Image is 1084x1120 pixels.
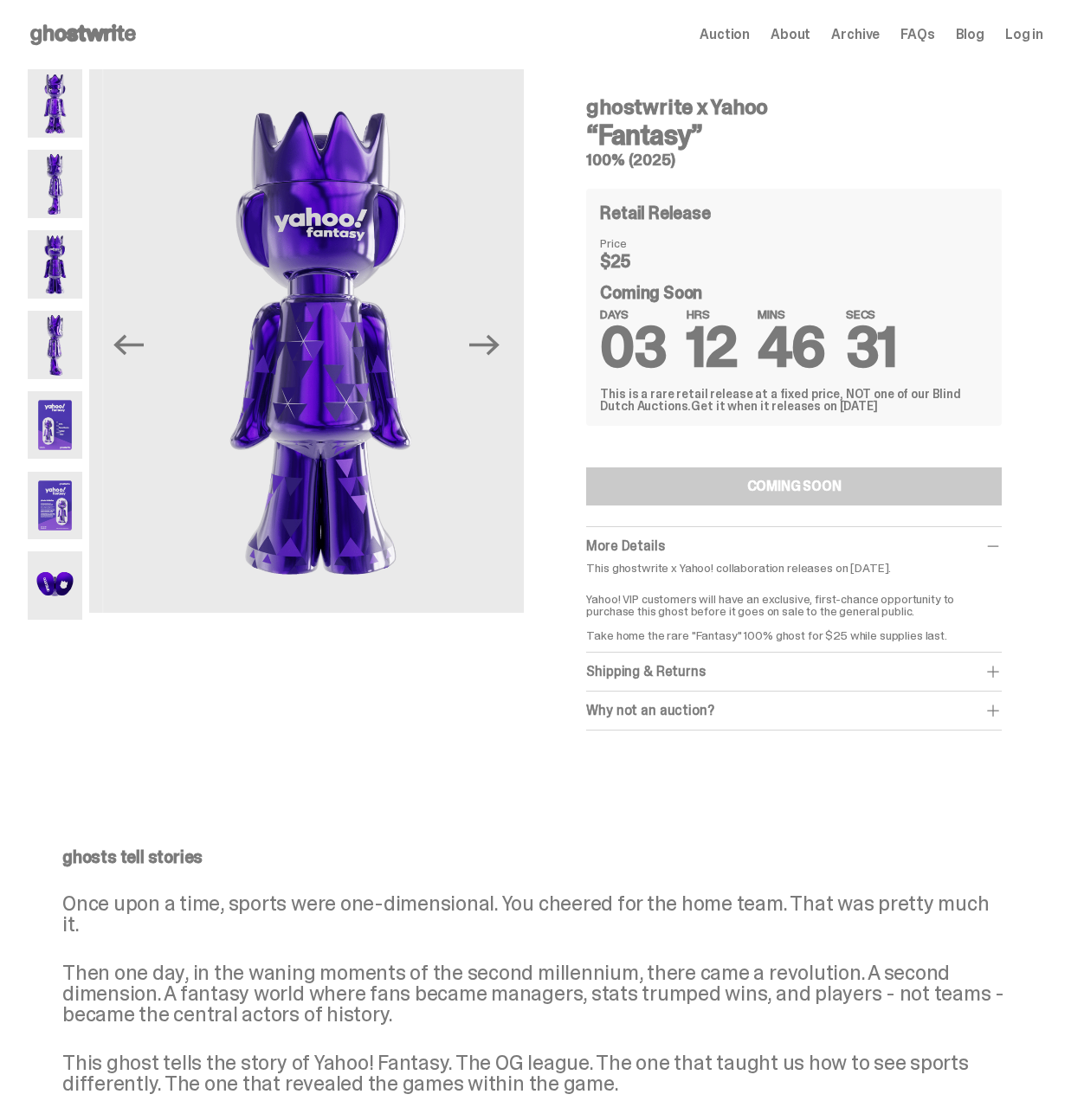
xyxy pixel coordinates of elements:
span: SECS [846,308,897,320]
div: This is a rare retail release at a fixed price, NOT one of our Blind Dutch Auctions. [600,388,988,412]
img: Yahoo-HG---7.png [28,551,82,620]
span: HRS [687,308,737,320]
img: Yahoo-HG---1.png [28,69,82,138]
a: About [771,28,810,42]
div: Coming Soon [600,284,988,367]
div: Shipping & Returns [586,663,1002,680]
div: COMING SOON [747,480,842,493]
p: ghosts tell stories [62,848,1009,866]
div: Why not an auction? [586,702,1002,719]
a: Blog [956,28,984,42]
span: Get it when it releases on [DATE] [691,398,877,414]
h4: ghostwrite x Yahoo [586,97,1002,118]
a: Archive [831,28,880,42]
a: Log in [1005,28,1043,42]
p: Yahoo! VIP customers will have an exclusive, first-chance opportunity to purchase this ghost befo... [586,581,1002,641]
button: Next [465,325,503,364]
img: Yahoo-HG---3.png [28,230,82,299]
span: MINS [758,308,825,320]
img: Yahoo-HG---4.png [28,311,82,379]
h4: Retail Release [600,204,710,222]
span: 31 [846,312,897,383]
span: 12 [687,312,737,383]
a: Auction [700,28,750,42]
a: FAQs [900,28,934,42]
dd: $25 [600,253,687,270]
p: Once upon a time, sports were one-dimensional. You cheered for the home team. That was pretty muc... [62,893,1009,935]
span: 46 [758,312,825,383]
span: 03 [600,312,666,383]
dt: Price [600,237,687,249]
span: More Details [586,537,664,555]
p: This ghostwrite x Yahoo! collaboration releases on [DATE]. [586,562,1002,574]
h3: “Fantasy” [586,121,1002,149]
img: Yahoo-HG---6.png [28,472,82,540]
span: DAYS [600,308,666,320]
img: Yahoo-HG---3.png [103,69,538,613]
p: This ghost tells the story of Yahoo! Fantasy. The OG league. The one that taught us how to see sp... [62,1052,1009,1094]
p: Then one day, in the waning moments of the second millennium, there came a revolution. A second d... [62,962,1009,1025]
button: Previous [110,325,148,364]
h5: 100% (2025) [586,152,1002,168]
button: COMING SOON [586,467,1002,505]
img: Yahoo-HG---2.png [28,150,82,218]
img: Yahoo-HG---5.png [28,391,82,460]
